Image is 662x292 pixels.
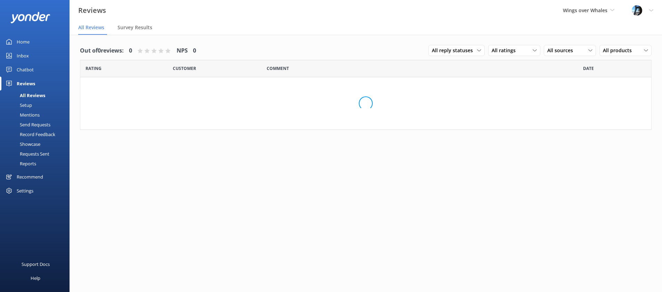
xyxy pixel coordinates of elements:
[193,46,196,55] h4: 0
[4,159,70,168] a: Reports
[17,49,29,63] div: Inbox
[78,5,106,16] h3: Reviews
[78,24,104,31] span: All Reviews
[22,257,50,271] div: Support Docs
[492,47,520,54] span: All ratings
[4,149,49,159] div: Requests Sent
[4,129,70,139] a: Record Feedback
[4,110,40,120] div: Mentions
[4,120,70,129] a: Send Requests
[4,159,36,168] div: Reports
[547,47,577,54] span: All sources
[603,47,636,54] span: All products
[4,120,50,129] div: Send Requests
[4,139,70,149] a: Showcase
[432,47,477,54] span: All reply statuses
[31,271,40,285] div: Help
[173,65,196,72] span: Date
[583,65,594,72] span: Date
[177,46,188,55] h4: NPS
[118,24,152,31] span: Survey Results
[267,65,289,72] span: Question
[632,5,642,16] img: 145-1635463833.jpg
[4,90,70,100] a: All Reviews
[10,12,50,23] img: yonder-white-logo.png
[17,170,43,184] div: Recommend
[563,7,607,14] span: Wings over Whales
[17,63,34,77] div: Chatbot
[17,35,30,49] div: Home
[129,46,132,55] h4: 0
[4,110,70,120] a: Mentions
[4,90,45,100] div: All Reviews
[17,184,33,198] div: Settings
[17,77,35,90] div: Reviews
[4,100,70,110] a: Setup
[86,65,102,72] span: Date
[80,46,124,55] h4: Out of 0 reviews:
[4,149,70,159] a: Requests Sent
[4,139,40,149] div: Showcase
[4,100,32,110] div: Setup
[4,129,55,139] div: Record Feedback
